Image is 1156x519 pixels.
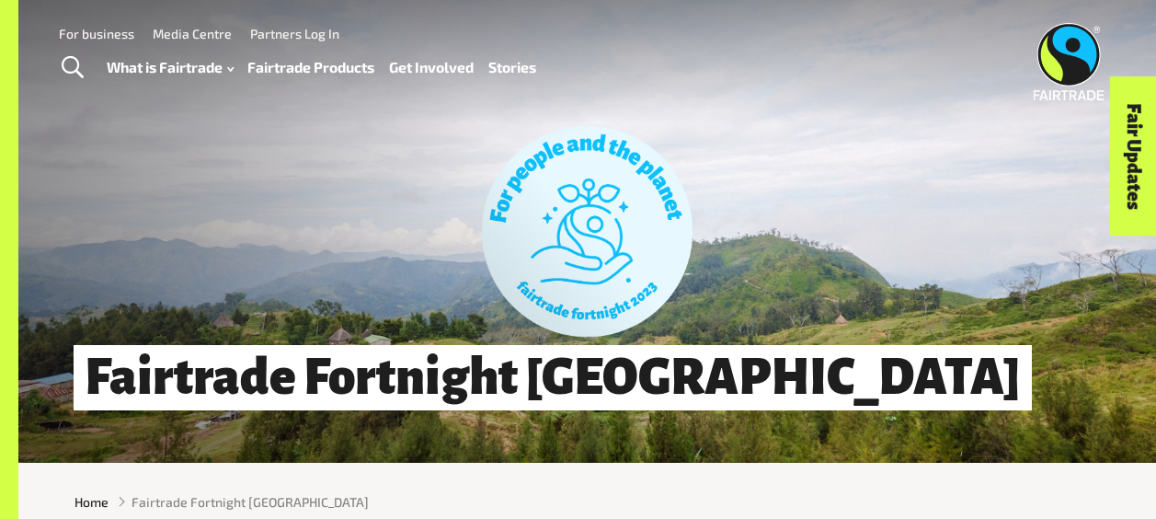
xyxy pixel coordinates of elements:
a: Partners Log In [250,26,339,41]
img: Fairtrade Australia New Zealand logo [1034,23,1104,100]
a: Media Centre [153,26,232,41]
a: What is Fairtrade [107,54,234,80]
a: Toggle Search [50,45,95,91]
a: Stories [488,54,536,80]
a: For business [59,26,134,41]
a: Home [74,492,109,512]
a: Fairtrade Products [247,54,374,80]
h1: Fairtrade Fortnight [GEOGRAPHIC_DATA] [74,345,1032,410]
a: Get Involved [389,54,474,80]
span: Fairtrade Fortnight [GEOGRAPHIC_DATA] [132,492,369,512]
